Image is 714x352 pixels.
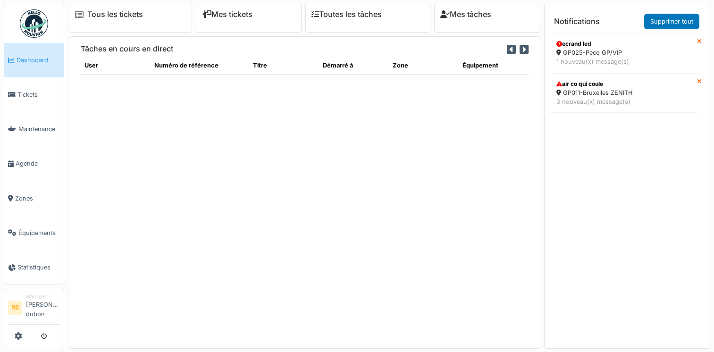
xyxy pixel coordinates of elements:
span: Maintenance [18,125,60,134]
span: Dashboard [17,56,60,65]
li: [PERSON_NAME] dubon [26,293,60,322]
th: Titre [249,57,319,74]
div: ecrand led [556,40,691,48]
a: Mes tickets [202,10,252,19]
div: air co qui coule [556,80,691,88]
th: Équipement [459,57,529,74]
div: Manager [26,293,60,300]
span: Zones [15,194,60,203]
a: ecrand led GP025-Pecq GP/VIP 1 nouveau(x) message(s) [550,33,697,73]
a: air co qui coule GP011-Bruxelles ZENITH 3 nouveau(x) message(s) [550,73,697,113]
li: RB [8,301,22,315]
th: Démarré à [319,57,389,74]
span: Agenda [16,159,60,168]
a: Toutes les tâches [311,10,382,19]
a: Supprimer tout [644,14,699,29]
span: Statistiques [17,263,60,272]
a: Tous les tickets [87,10,143,19]
a: Zones [4,181,64,216]
a: Statistiques [4,250,64,285]
div: 1 nouveau(x) message(s) [556,57,691,66]
div: 3 nouveau(x) message(s) [556,97,691,106]
div: GP025-Pecq GP/VIP [556,48,691,57]
a: RB Manager[PERSON_NAME] dubon [8,293,60,325]
a: Maintenance [4,112,64,146]
a: Dashboard [4,43,64,77]
h6: Notifications [554,17,600,26]
span: Équipements [18,228,60,237]
h6: Tâches en cours en direct [81,44,173,53]
a: Mes tâches [440,10,491,19]
a: Tickets [4,77,64,112]
a: Agenda [4,146,64,181]
th: Zone [389,57,459,74]
th: Numéro de référence [151,57,249,74]
a: Équipements [4,216,64,250]
div: GP011-Bruxelles ZENITH [556,88,691,97]
img: Badge_color-CXgf-gQk.svg [20,9,48,38]
span: translation missing: fr.shared.user [84,62,98,69]
span: Tickets [17,90,60,99]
